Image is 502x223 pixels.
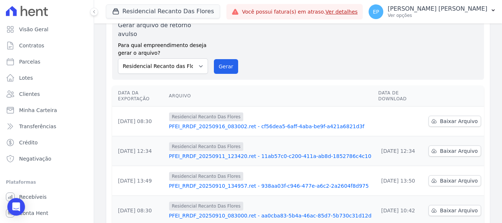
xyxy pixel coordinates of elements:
span: Residencial Recanto Das Flores [169,112,244,121]
span: Residencial Recanto Das Flores [169,172,244,181]
a: Baixar Arquivo [429,205,481,216]
span: Visão Geral [19,26,49,33]
span: Minha Carteira [19,107,57,114]
a: Baixar Arquivo [429,145,481,157]
span: Transferências [19,123,56,130]
span: Negativação [19,155,51,162]
a: Minha Carteira [3,103,91,118]
td: [DATE] 13:49 [112,166,166,196]
th: Arquivo [166,86,376,107]
span: Lotes [19,74,33,82]
a: Conta Hent [3,206,91,220]
td: [DATE] 08:30 [112,107,166,136]
a: Crédito [3,135,91,150]
a: Visão Geral [3,22,91,37]
span: Contratos [19,42,44,49]
td: [DATE] 12:34 [112,136,166,166]
a: Ver detalhes [326,9,358,15]
th: Data de Download [375,86,426,107]
button: Residencial Recanto Das Flores [106,4,220,18]
a: Transferências [3,119,91,134]
span: Baixar Arquivo [440,147,478,155]
a: Recebíveis [3,190,91,204]
a: Clientes [3,87,91,101]
span: Crédito [19,139,38,146]
a: PFEI_RRDF_20250911_123420.ret - 11ab57c0-c200-411a-ab8d-1852786c4c10 [169,152,373,160]
a: PFEI_RRDF_20250910_134957.ret - 938aa03f-c946-477e-a6c2-2a2604f8d975 [169,182,373,190]
span: Recebíveis [19,193,47,201]
span: Residencial Recanto Das Flores [169,142,244,151]
a: PFEI_RRDF_20250916_083002.ret - cf56dea5-6aff-4aba-be9f-a421a6821d3f [169,123,373,130]
td: [DATE] 13:50 [375,166,426,196]
button: EP [PERSON_NAME] [PERSON_NAME] Ver opções [363,1,502,22]
span: Residencial Recanto Das Flores [169,202,244,211]
span: Baixar Arquivo [440,207,478,214]
label: Gerar arquivo de retorno avulso [118,21,208,39]
a: Contratos [3,38,91,53]
div: Plataformas [6,178,88,187]
a: Lotes [3,71,91,85]
div: Open Intercom Messenger [7,198,25,216]
a: Baixar Arquivo [429,116,481,127]
p: Ver opções [388,12,487,18]
span: Parcelas [19,58,40,65]
span: EP [373,9,379,14]
span: Baixar Arquivo [440,177,478,184]
label: Para qual empreendimento deseja gerar o arquivo? [118,39,208,57]
button: Gerar [214,59,238,74]
th: Data da Exportação [112,86,166,107]
p: [PERSON_NAME] [PERSON_NAME] [388,5,487,12]
td: [DATE] 12:34 [375,136,426,166]
a: Parcelas [3,54,91,69]
a: Baixar Arquivo [429,175,481,186]
a: Negativação [3,151,91,166]
span: Clientes [19,90,40,98]
span: Baixar Arquivo [440,118,478,125]
span: Conta Hent [19,209,48,217]
span: Você possui fatura(s) em atraso. [242,8,358,16]
a: PFEI_RRDF_20250910_083000.ret - aa0cba83-5b4a-46ac-85d7-5b730c31d12d [169,212,373,219]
